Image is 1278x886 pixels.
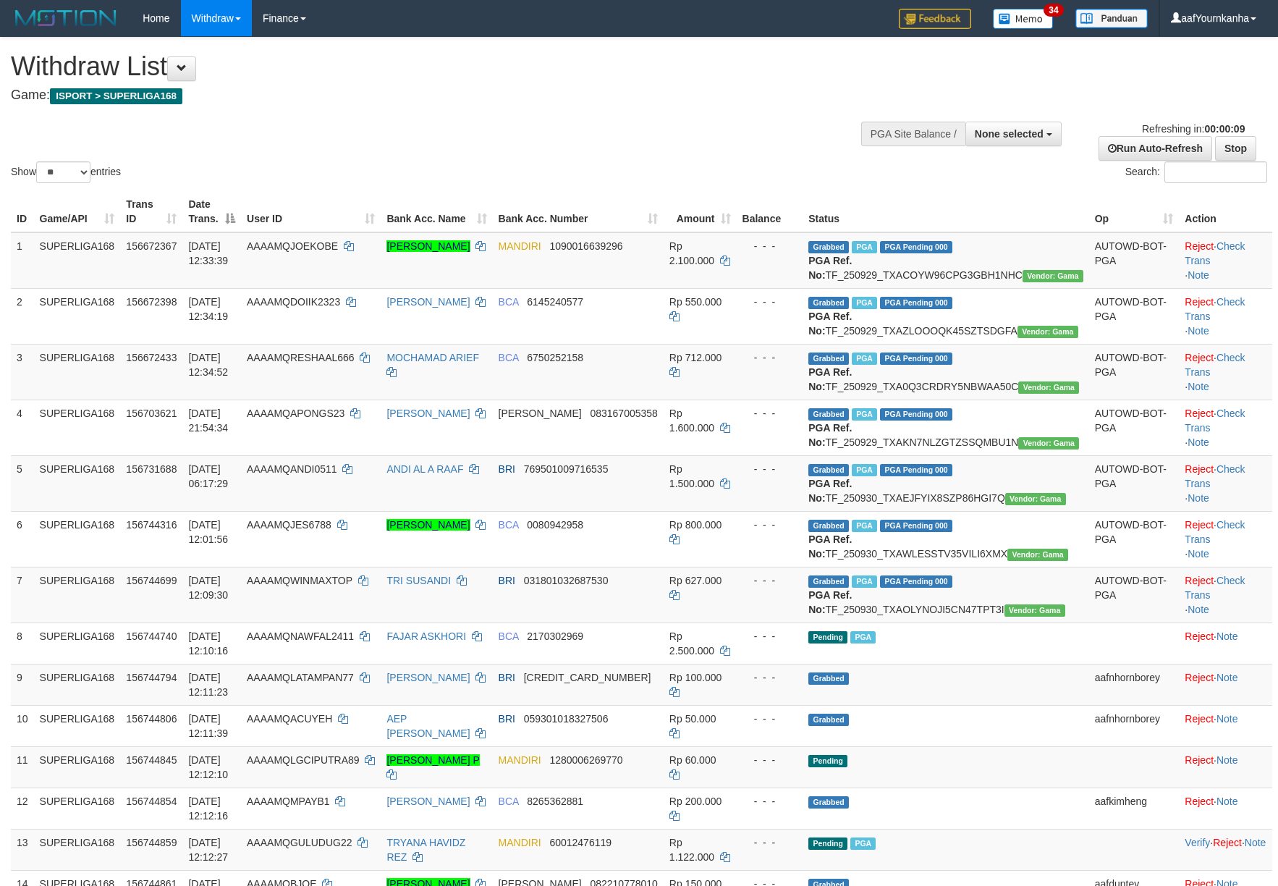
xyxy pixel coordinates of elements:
td: AUTOWD-BOT-PGA [1089,400,1180,455]
a: Reject [1185,630,1214,642]
span: AAAAMQACUYEH [247,713,332,725]
a: Note [1216,713,1238,725]
span: Vendor URL: https://trx31.1velocity.biz [1023,270,1083,282]
td: · [1179,746,1272,788]
a: Check Trans [1185,519,1245,545]
td: · [1179,664,1272,705]
span: Copy 1280006269770 to clipboard [549,754,622,766]
span: MANDIRI [499,240,541,252]
span: [DATE] 21:54:34 [188,408,228,434]
img: Feedback.jpg [899,9,971,29]
a: [PERSON_NAME] [386,519,470,531]
span: AAAAMQAPONGS23 [247,408,344,419]
span: Grabbed [808,672,849,685]
span: AAAAMQRESHAAL666 [247,352,355,363]
b: PGA Ref. No: [808,255,852,281]
span: [DATE] 12:09:30 [188,575,228,601]
a: [PERSON_NAME] P [386,754,479,766]
span: BCA [499,519,519,531]
td: AUTOWD-BOT-PGA [1089,232,1180,289]
span: Rp 550.000 [669,296,721,308]
span: 156703621 [126,408,177,419]
td: TF_250930_TXAEJFYIX8SZP86HGI7Q [803,455,1088,511]
span: Copy 8265362881 to clipboard [527,796,583,807]
span: Rp 200.000 [669,796,721,807]
a: Note [1216,754,1238,766]
span: PGA Pending [880,520,952,532]
th: Op: activate to sort column ascending [1089,191,1180,232]
td: TF_250930_TXAOLYNOJI5CN47TPT3I [803,567,1088,623]
span: BRI [499,463,515,475]
td: AUTOWD-BOT-PGA [1089,511,1180,567]
span: Grabbed [808,353,849,365]
a: Note [1216,672,1238,683]
a: TRYANA HAVIDZ REZ [386,837,465,863]
span: Grabbed [808,297,849,309]
span: [DATE] 12:34:52 [188,352,228,378]
a: Check Trans [1185,352,1245,378]
span: AAAAMQJES6788 [247,519,331,531]
th: Status [803,191,1088,232]
span: Pending [808,755,847,767]
label: Search: [1125,161,1267,183]
td: SUPERLIGA168 [34,567,121,623]
td: TF_250930_TXAWLESSTV35VILI6XMX [803,511,1088,567]
span: 156744806 [126,713,177,725]
td: SUPERLIGA168 [34,511,121,567]
img: Button%20Memo.svg [993,9,1054,29]
td: 4 [11,400,34,455]
span: 156744316 [126,519,177,531]
td: · · [1179,567,1272,623]
strong: 00:00:09 [1204,123,1245,135]
span: 156744740 [126,630,177,642]
td: 9 [11,664,34,705]
td: SUPERLIGA168 [34,400,121,455]
td: · [1179,623,1272,664]
a: Note [1188,269,1209,281]
span: 156744845 [126,754,177,766]
td: TF_250929_TXAKN7NLZGTZSSQMBU1N [803,400,1088,455]
span: Rp 2.500.000 [669,630,714,657]
a: Reject [1185,672,1214,683]
a: TRI SUSANDI [386,575,451,586]
td: aafkimheng [1089,788,1180,829]
span: PGA Pending [880,575,952,588]
td: 12 [11,788,34,829]
span: Marked by aafchhiseyha [852,408,877,421]
td: AUTOWD-BOT-PGA [1089,288,1180,344]
span: Rp 1.122.000 [669,837,714,863]
td: · · [1179,288,1272,344]
span: 156744859 [126,837,177,848]
span: Refreshing in: [1142,123,1245,135]
span: Vendor URL: https://trx31.1velocity.biz [1005,493,1066,505]
div: PGA Site Balance / [861,122,965,146]
span: Copy 059301018327506 to clipboard [524,713,609,725]
span: 156744854 [126,796,177,807]
span: [DATE] 12:12:16 [188,796,228,822]
span: Rp 627.000 [669,575,721,586]
span: Grabbed [808,714,849,726]
a: FAJAR ASKHORI [386,630,466,642]
td: · · [1179,829,1272,870]
span: BCA [499,352,519,363]
td: 10 [11,705,34,746]
a: Reject [1185,352,1214,363]
span: Marked by aafsengchandara [850,838,876,850]
th: Action [1179,191,1272,232]
div: - - - [742,794,797,809]
span: 156744794 [126,672,177,683]
td: TF_250929_TXAZLOOOQK45SZTSDGFA [803,288,1088,344]
span: AAAAMQMPAYB1 [247,796,330,807]
span: 34 [1044,4,1063,17]
a: Note [1188,325,1209,337]
td: · · [1179,511,1272,567]
td: 2 [11,288,34,344]
a: Verify [1185,837,1210,848]
div: - - - [742,753,797,767]
span: Pending [808,631,847,644]
div: - - - [742,670,797,685]
a: Check Trans [1185,463,1245,489]
div: - - - [742,462,797,476]
a: Reject [1185,713,1214,725]
span: [DATE] 06:17:29 [188,463,228,489]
